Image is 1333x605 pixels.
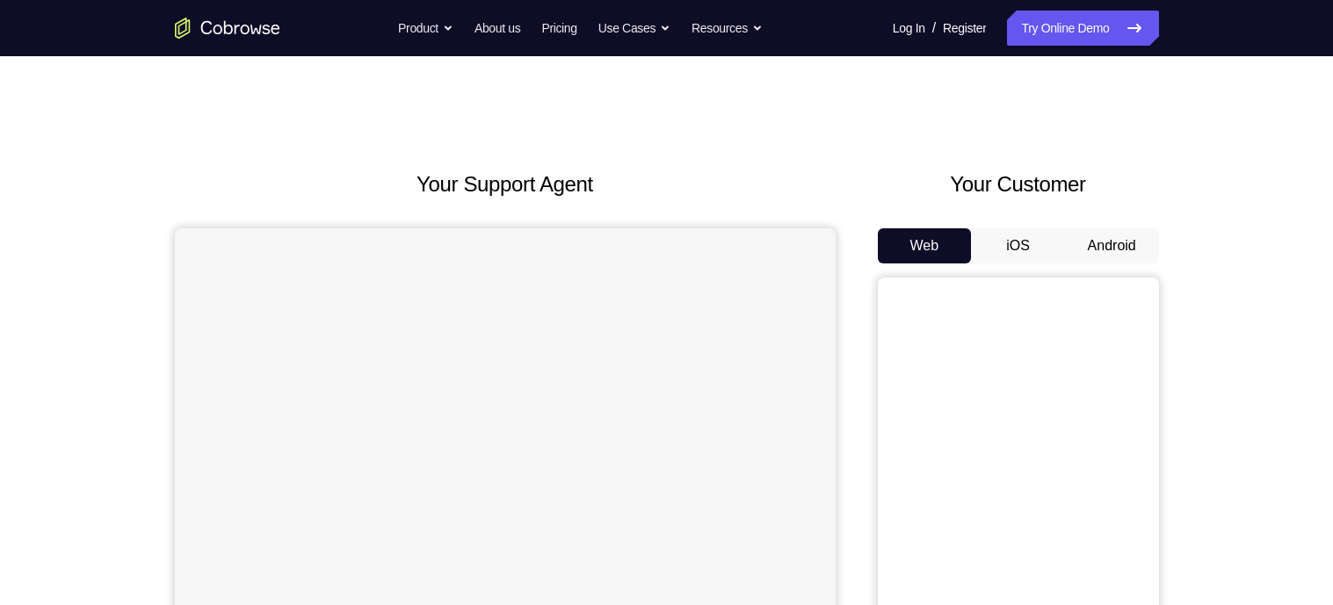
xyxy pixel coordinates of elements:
button: Android [1065,228,1159,263]
h2: Your Support Agent [175,169,836,200]
span: / [932,18,936,39]
button: Use Cases [598,11,670,46]
a: Try Online Demo [1007,11,1158,46]
a: Go to the home page [175,18,280,39]
button: iOS [971,228,1065,263]
a: Log In [893,11,925,46]
button: Web [878,228,972,263]
a: About us [475,11,520,46]
h2: Your Customer [878,169,1159,200]
a: Register [943,11,986,46]
a: Pricing [541,11,576,46]
button: Resources [692,11,763,46]
button: Product [398,11,453,46]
